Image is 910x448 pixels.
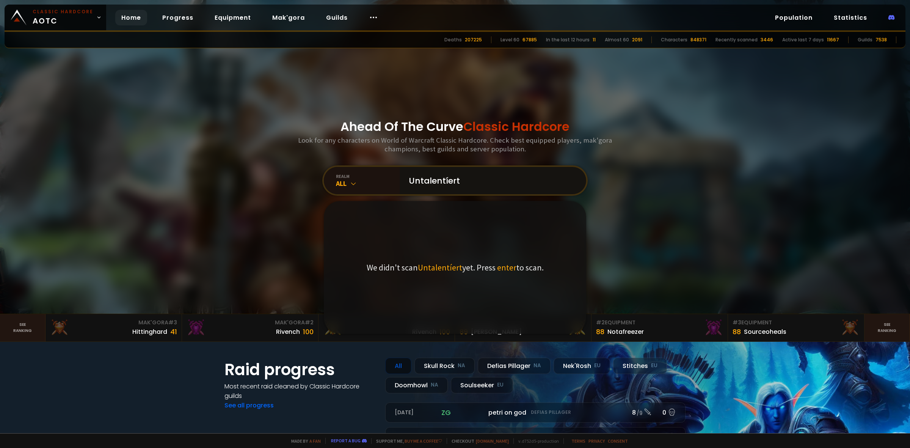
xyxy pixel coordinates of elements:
[367,262,544,273] p: We didn't scan yet. Press to scan.
[266,10,311,25] a: Mak'gora
[371,438,442,444] span: Support me,
[295,136,615,153] h3: Look for any characters on World of Warcraft Classic Hardcore. Check best equipped players, mak'g...
[168,319,177,326] span: # 3
[458,362,465,369] small: NA
[465,36,482,43] div: 207225
[546,36,590,43] div: In the last 12 hours
[827,36,839,43] div: 11667
[331,438,361,443] a: Report a bug
[522,36,537,43] div: 67885
[336,179,400,188] div: All
[478,358,551,374] div: Defias Pillager
[5,5,106,30] a: Classic HardcoreAOTC
[340,118,570,136] h1: Ahead Of The Curve
[875,36,887,43] div: 7538
[571,438,585,444] a: Terms
[404,167,577,194] input: Search a character...
[858,36,872,43] div: Guilds
[451,377,513,393] div: Soulseeker
[385,402,686,423] a: [DATE]zgpetri on godDefias Pillager8 /90
[591,314,728,341] a: #2Equipment88Notafreezer
[728,314,864,341] a: #3Equipment88Sourceoheals
[320,10,354,25] a: Guilds
[864,314,910,341] a: Seeranking
[305,319,314,326] span: # 2
[209,10,257,25] a: Equipment
[405,438,442,444] a: Buy me a coffee
[497,262,516,273] span: enter
[132,327,167,336] div: Hittinghard
[782,36,824,43] div: Active last 7 days
[651,362,657,369] small: EU
[50,319,177,327] div: Mak'Gora
[414,358,475,374] div: Skull Rock
[594,362,601,369] small: EU
[418,262,462,273] span: Untalentíert
[187,319,314,327] div: Mak'Gora
[33,8,93,27] span: AOTC
[554,358,610,374] div: Nek'Rosh
[500,36,519,43] div: Level 60
[513,438,559,444] span: v. d752d5 - production
[593,36,596,43] div: 11
[608,438,628,444] a: Consent
[444,36,462,43] div: Deaths
[224,358,376,382] h1: Raid progress
[447,438,509,444] span: Checkout
[744,327,786,336] div: Sourceoheals
[613,358,667,374] div: Stitches
[385,427,686,447] a: [DATE]roaqpetri on godDefias Pillager5 /60
[715,36,758,43] div: Recently scanned
[385,377,448,393] div: Doomhowl
[596,327,604,337] div: 88
[632,36,642,43] div: 2091
[303,327,314,337] div: 100
[761,36,773,43] div: 3446
[533,362,541,369] small: NA
[596,319,723,327] div: Equipment
[156,10,199,25] a: Progress
[690,36,706,43] div: 848371
[463,118,570,135] span: Classic Hardcore
[605,36,629,43] div: Almost 60
[115,10,147,25] a: Home
[309,438,321,444] a: a fan
[323,319,450,327] div: Mak'Gora
[733,327,741,337] div: 88
[45,314,182,341] a: Mak'Gora#3Hittinghard41
[828,10,873,25] a: Statistics
[385,358,411,374] div: All
[276,327,300,336] div: Rivench
[224,382,376,401] h4: Most recent raid cleaned by Classic Hardcore guilds
[733,319,741,326] span: # 3
[170,327,177,337] div: 41
[182,314,318,341] a: Mak'Gora#2Rivench100
[769,10,819,25] a: Population
[497,381,504,389] small: EU
[224,401,274,410] a: See all progress
[287,438,321,444] span: Made by
[607,327,644,336] div: Notafreezer
[596,319,605,326] span: # 2
[318,314,455,341] a: Mak'Gora#1Rîvench100
[661,36,687,43] div: Characters
[431,381,438,389] small: NA
[588,438,605,444] a: Privacy
[476,438,509,444] a: [DOMAIN_NAME]
[336,173,400,179] div: realm
[733,319,860,327] div: Equipment
[33,8,93,15] small: Classic Hardcore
